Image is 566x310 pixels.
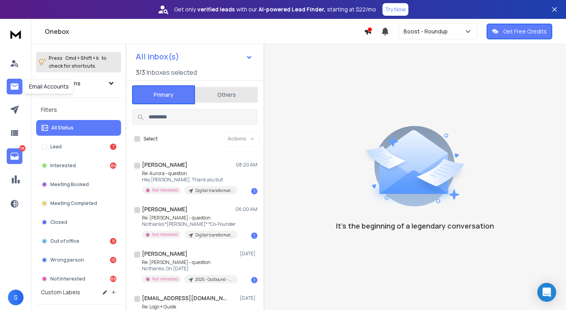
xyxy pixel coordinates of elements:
p: Not Interested [50,276,85,282]
h1: [EMAIL_ADDRESS][DOMAIN_NAME] [142,294,228,302]
span: 3 / 3 [136,68,145,77]
div: 84 [110,162,116,169]
p: Press to check for shortcuts. [49,54,107,70]
p: Wrong person [50,257,84,263]
a: 199 [7,148,22,164]
p: Re: Aurora - question [142,170,236,177]
p: [DATE] [240,251,257,257]
img: logo [8,27,24,41]
p: Not Interested [152,232,178,238]
h1: [PERSON_NAME] [142,161,187,169]
button: Lead7 [36,139,121,155]
button: Out of office9 [36,233,121,249]
p: Re: [PERSON_NAME] - question [142,215,236,221]
p: No thanks. On [DATE] [142,266,236,272]
button: Meeting Completed [36,196,121,211]
div: 9 [110,238,116,244]
p: 06:00 AM [235,206,257,212]
p: Boost - Roundup [404,28,451,35]
div: 89 [110,276,116,282]
div: 1 [251,188,257,194]
strong: AI-powered Lead Finder, [259,6,325,13]
p: Re: [PERSON_NAME] - question [142,259,236,266]
button: Get Free Credits [487,24,552,39]
button: Interested84 [36,158,121,173]
strong: verified leads [197,6,235,13]
p: Lead [50,144,62,150]
button: Wrong person10 [36,252,121,268]
p: Re: Logo + Guide [142,304,227,310]
p: No thanks *[PERSON_NAME]* *Co-Founder [142,221,236,227]
p: Hey [PERSON_NAME], Thank you but [142,177,236,183]
p: [DATE] [240,295,257,301]
div: 10 [110,257,116,263]
p: Interested [50,162,76,169]
div: 7 [110,144,116,150]
p: All Status [51,125,74,131]
button: All Status [36,120,121,136]
p: Not Interested [152,276,178,282]
p: Closed [50,219,67,225]
div: 1 [251,277,257,283]
h1: Onebox [45,27,364,36]
p: Out of office [50,238,79,244]
h3: Filters [36,104,121,115]
p: 2025 - Outbound - Aus [195,277,233,282]
button: All Inbox(s) [129,49,259,65]
p: Digital transformation - roundup [195,188,233,194]
p: 199 [19,145,26,151]
p: Not Interested [152,187,178,193]
p: Get only with our starting at $22/mo [174,6,376,13]
p: It’s the beginning of a legendary conversation [336,220,494,231]
h3: Inboxes selected [147,68,197,77]
h3: Custom Labels [41,288,80,296]
p: Get Free Credits [503,28,547,35]
button: Primary [132,85,195,104]
div: Open Intercom Messenger [537,283,556,302]
p: Meeting Booked [50,181,89,188]
label: Select [143,136,158,142]
h1: [PERSON_NAME] [142,250,187,258]
p: Meeting Completed [50,200,97,207]
p: 08:20 AM [236,162,257,168]
button: Closed [36,214,121,230]
h1: [PERSON_NAME] [142,205,187,213]
button: S [8,290,24,305]
div: 1 [251,232,257,239]
button: All Campaigns [36,76,121,91]
button: Not Interested89 [36,271,121,287]
span: Cmd + Shift + k [64,54,100,63]
button: Others [195,86,258,103]
h1: All Inbox(s) [136,53,179,61]
button: Meeting Booked [36,177,121,192]
div: Email Accounts [24,79,74,94]
button: Try Now [382,3,408,16]
p: Try Now [385,6,406,13]
p: Digital transformation - roundup [195,232,233,238]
